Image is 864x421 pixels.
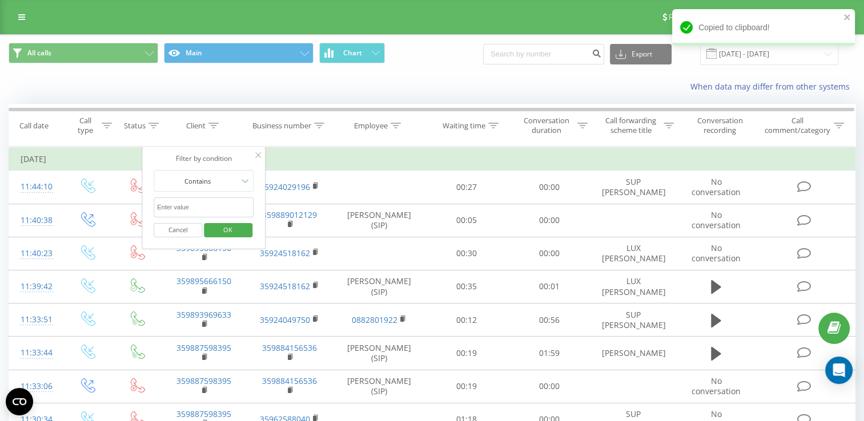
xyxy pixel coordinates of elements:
td: [PERSON_NAME] (SIP) [333,337,425,370]
a: 35924029196 [260,181,310,192]
div: 11:40:38 [21,209,50,232]
div: Status [124,121,146,131]
a: 359887598395 [176,342,231,353]
div: Employee [354,121,388,131]
span: No conversation [692,375,741,396]
span: Referral program [669,13,729,22]
a: 359887598395 [176,408,231,419]
div: Call type [72,116,99,135]
button: Cancel [154,223,202,237]
td: 00:00 [508,171,590,204]
span: All calls [27,48,51,58]
button: Export [610,44,672,64]
a: When data may differ from other systems [690,81,855,92]
td: LUX [PERSON_NAME] [590,237,676,270]
a: 0882801922 [352,314,397,325]
a: 359895666150 [176,276,231,286]
td: 01:59 [508,337,590,370]
div: 11:33:44 [21,342,50,364]
td: 00:35 [425,270,508,303]
span: No conversation [692,209,741,230]
td: 00:00 [508,204,590,237]
td: [PERSON_NAME] (SIP) [333,270,425,303]
div: Client [186,121,206,131]
button: close [843,13,851,23]
td: 00:05 [425,204,508,237]
button: Chart [319,43,385,63]
td: [PERSON_NAME] (SIP) [333,370,425,403]
span: OK [212,221,244,238]
div: 11:33:06 [21,375,50,398]
td: 00:00 [508,370,590,403]
td: 00:01 [508,270,590,303]
button: Main [164,43,314,63]
button: OK [204,223,252,237]
td: 00:27 [425,171,508,204]
a: 35924518162 [260,281,310,292]
a: 359893969633 [176,309,231,320]
span: Chart [343,49,362,57]
a: 359884156536 [262,342,317,353]
td: SUP [PERSON_NAME] [590,171,676,204]
td: SUP [PERSON_NAME] [590,303,676,337]
div: Conversation recording [687,116,753,135]
td: 00:30 [425,237,508,270]
a: 35924049750 [260,314,310,325]
td: [PERSON_NAME] [590,337,676,370]
div: Business number [252,121,311,131]
div: Waiting time [443,121,485,131]
div: 11:33:51 [21,309,50,331]
input: Enter value [154,197,254,217]
div: Call forwarding scheme title [601,116,661,135]
td: [DATE] [9,148,855,171]
td: 00:56 [508,303,590,337]
td: LUX [PERSON_NAME] [590,270,676,303]
a: 35924518162 [260,248,310,258]
div: Call comment/category [764,116,831,135]
td: 00:19 [425,337,508,370]
td: 00:12 [425,303,508,337]
div: 11:39:42 [21,276,50,298]
td: 00:00 [508,237,590,270]
div: Open Intercom Messenger [825,357,853,384]
div: Copied to clipboard! [672,9,855,46]
span: No conversation [692,176,741,197]
div: Filter by condition [154,153,254,164]
div: 11:44:10 [21,176,50,198]
a: 359887598395 [176,375,231,386]
button: All calls [9,43,158,63]
span: No conversation [692,242,741,264]
div: Call date [19,121,49,131]
a: 359884156536 [262,375,317,386]
a: 359889012129 [262,209,317,220]
button: Open CMP widget [6,388,33,415]
div: Conversation duration [518,116,574,135]
div: 11:40:23 [21,242,50,265]
input: Search by number [483,44,604,64]
td: 00:19 [425,370,508,403]
td: [PERSON_NAME] (SIP) [333,204,425,237]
